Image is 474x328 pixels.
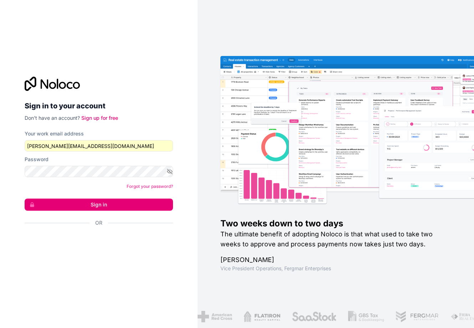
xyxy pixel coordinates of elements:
[220,255,451,265] h1: [PERSON_NAME]
[25,199,173,211] button: Sign in
[220,265,451,272] h1: Vice President Operations , Fergmar Enterprises
[21,234,171,250] iframe: Bouton "Se connecter avec Google"
[340,311,376,322] img: /assets/gbstax-C-GtDUiK.png
[25,99,173,112] h2: Sign in to your account
[25,156,49,163] label: Password
[25,130,84,137] label: Your work email address
[25,140,173,152] input: Email address
[25,115,80,121] span: Don't have an account?
[189,311,224,322] img: /assets/american-red-cross-BAupjrZR.png
[25,166,173,177] input: Password
[220,229,451,249] h2: The ultimate benefit of adopting Noloco is that what used to take two weeks to approve and proces...
[127,184,173,189] a: Forgot your password?
[81,115,118,121] a: Sign up for free
[235,311,272,322] img: /assets/flatiron-C8eUkumj.png
[284,311,329,322] img: /assets/saastock-C6Zbiodz.png
[95,219,102,226] span: Or
[388,311,431,322] img: /assets/fergmar-CudnrXN5.png
[220,218,451,229] h1: Two weeks down to two days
